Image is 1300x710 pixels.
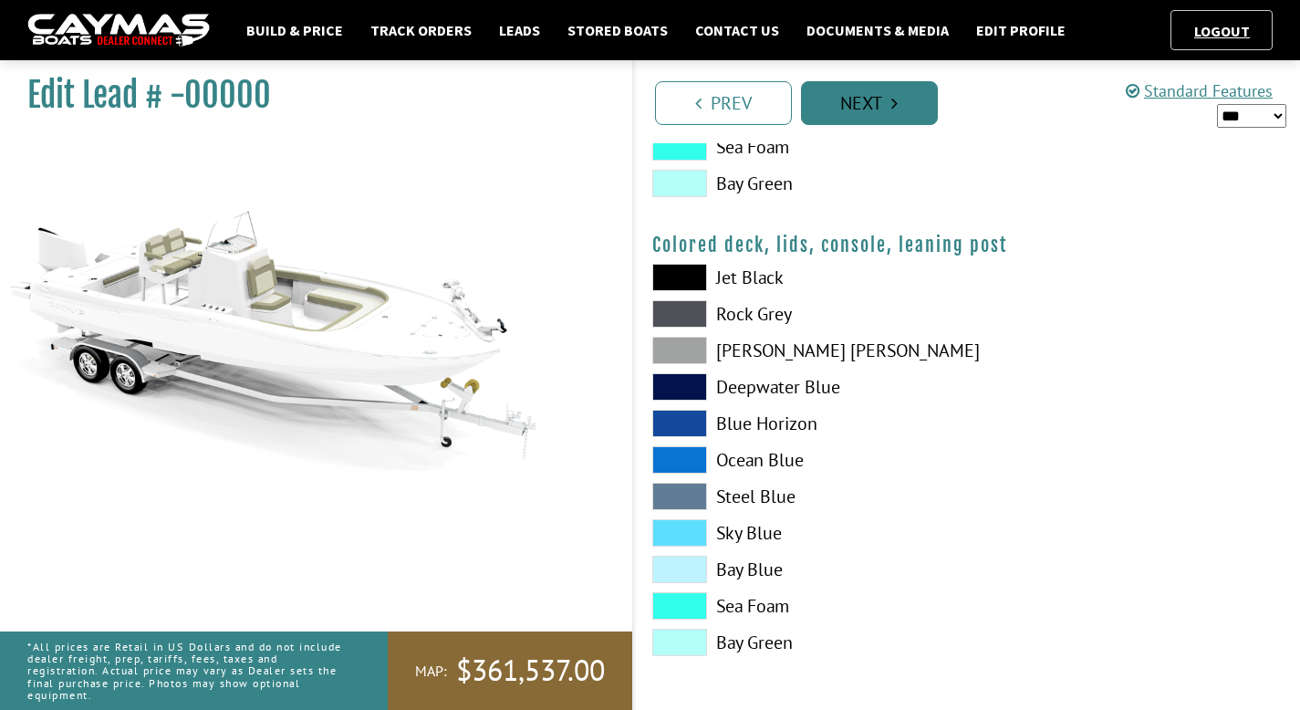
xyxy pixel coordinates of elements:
label: Deepwater Blue [652,373,949,401]
a: Leads [490,18,549,42]
a: Contact Us [686,18,788,42]
label: [PERSON_NAME] [PERSON_NAME] [652,337,949,364]
label: Blue Horizon [652,410,949,437]
label: Sea Foam [652,133,949,161]
label: Steel Blue [652,483,949,510]
span: MAP: [415,662,447,681]
label: Bay Green [652,170,949,197]
label: Rock Grey [652,300,949,328]
a: Edit Profile [967,18,1075,42]
a: Logout [1185,22,1259,40]
img: caymas-dealer-connect-2ed40d3bc7270c1d8d7ffb4b79bf05adc795679939227970def78ec6f6c03838.gif [27,14,210,47]
a: Stored Boats [558,18,677,42]
a: Prev [655,81,792,125]
a: MAP:$361,537.00 [388,632,632,710]
label: Sky Blue [652,519,949,547]
a: Build & Price [237,18,352,42]
label: Bay Blue [652,556,949,583]
label: Sea Foam [652,592,949,620]
h1: Edit Lead # -00000 [27,75,587,116]
a: Standard Features [1126,80,1273,101]
p: *All prices are Retail in US Dollars and do not include dealer freight, prep, tariffs, fees, taxe... [27,632,347,710]
a: Next [801,81,938,125]
label: Ocean Blue [652,446,949,474]
a: Documents & Media [797,18,958,42]
label: Jet Black [652,264,949,291]
label: Bay Green [652,629,949,656]
a: Track Orders [361,18,481,42]
h4: Colored deck, lids, console, leaning post [652,234,1283,256]
span: $361,537.00 [456,652,605,690]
